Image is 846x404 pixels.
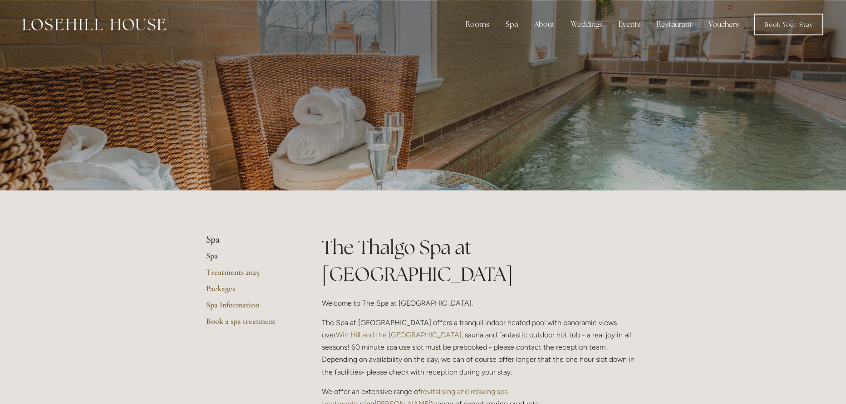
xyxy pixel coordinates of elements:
li: Spa [206,234,293,246]
div: Events [611,15,648,34]
p: Welcome to The Spa at [GEOGRAPHIC_DATA]. [322,297,640,309]
a: Spa Information [206,300,293,316]
div: Rooms [458,15,497,34]
p: The Spa at [GEOGRAPHIC_DATA] offers a tranquil indoor heated pool with panoramic views over , sau... [322,316,640,378]
a: Vouchers [701,15,746,34]
h1: The Thalgo Spa at [GEOGRAPHIC_DATA] [322,234,640,287]
a: Packages [206,283,293,300]
div: Restaurant [649,15,699,34]
a: Win Hill and the [GEOGRAPHIC_DATA] [336,331,462,339]
div: About [527,15,562,34]
div: Spa [498,15,525,34]
a: Spa [206,251,293,267]
a: Treatments 2025 [206,267,293,283]
div: Weddings [564,15,610,34]
a: Book a spa treatment [206,316,293,332]
a: Book Your Stay [754,14,823,35]
img: Losehill House [23,19,166,30]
